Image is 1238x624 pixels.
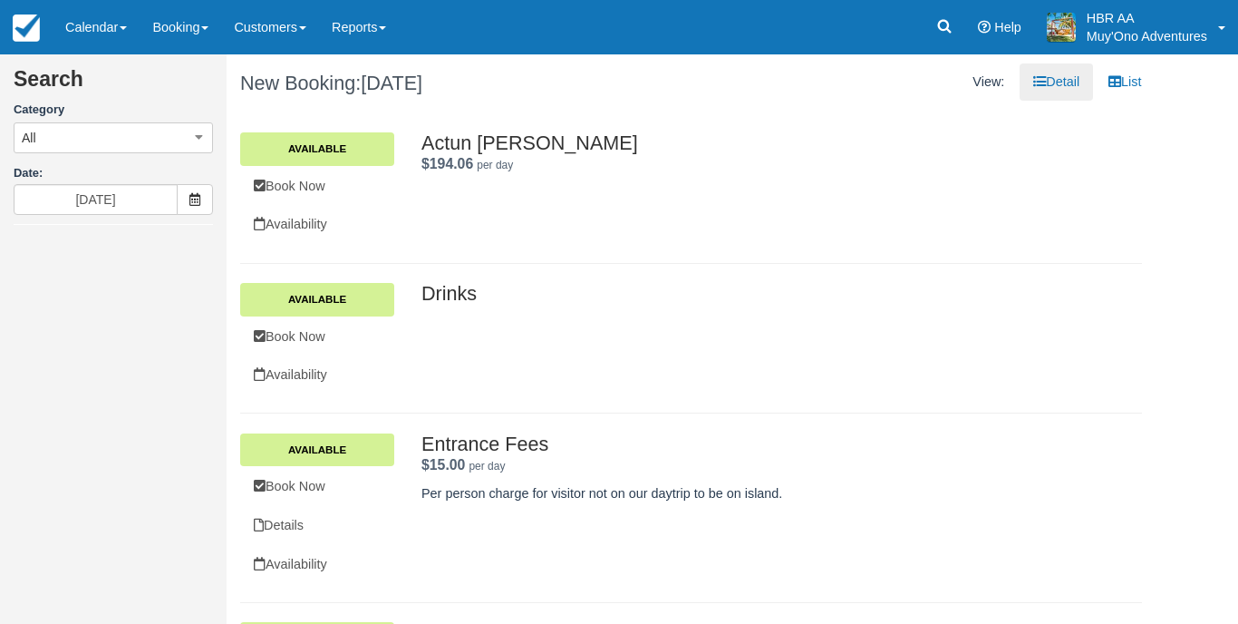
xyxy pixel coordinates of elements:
[240,546,394,583] a: Availability
[421,484,1090,503] p: Per person charge for visitor not on our daytrip to be on island.
[240,206,394,243] a: Availability
[1020,63,1093,101] a: Detail
[240,283,394,316] a: Available
[13,15,40,42] img: checkfront-main-nav-mini-logo.png
[421,283,1090,305] h2: Drinks
[477,159,513,171] em: per day
[421,434,1090,455] h2: Entrance Fees
[421,457,465,473] span: $15.00
[1095,63,1155,101] a: List
[240,318,394,356] a: Book Now
[469,460,505,473] em: per day
[22,129,36,147] span: All
[1087,9,1207,27] p: HBR AA
[361,72,422,94] span: [DATE]
[14,68,213,102] h2: Search
[978,21,991,34] i: Help
[959,63,1018,101] li: View:
[240,356,394,394] a: Availability
[994,20,1021,34] span: Help
[421,156,473,171] strong: Price: $194.06
[240,168,394,205] a: Book Now
[240,434,394,466] a: Available
[421,156,473,171] span: $194.06
[421,457,465,473] strong: Price: $15
[1047,13,1076,42] img: A20
[240,507,394,544] a: Details
[421,132,1090,154] h2: Actun [PERSON_NAME]
[14,102,213,119] label: Category
[240,132,394,165] a: Available
[1087,27,1207,45] p: Muy'Ono Adventures
[240,468,394,505] a: Book Now
[14,165,213,182] label: Date:
[240,73,677,94] h1: New Booking:
[14,122,213,153] button: All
